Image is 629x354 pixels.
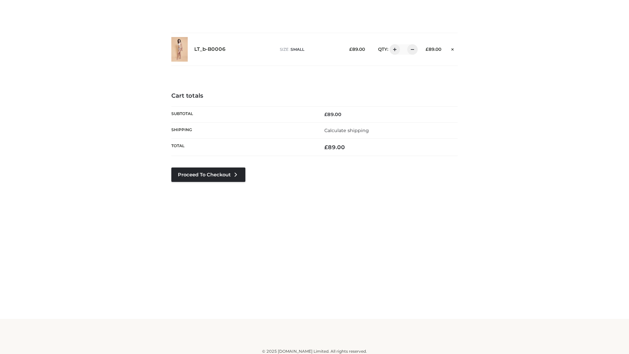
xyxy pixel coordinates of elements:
h4: Cart totals [171,92,458,100]
a: Remove this item [448,44,458,53]
bdi: 89.00 [349,47,365,52]
th: Subtotal [171,106,314,122]
span: SMALL [291,47,304,52]
bdi: 89.00 [324,111,341,117]
span: £ [324,144,328,150]
span: £ [349,47,352,52]
bdi: 89.00 [426,47,441,52]
th: Total [171,139,314,156]
span: £ [426,47,429,52]
a: LT_b-B0006 [194,46,226,52]
a: Calculate shipping [324,128,369,133]
bdi: 89.00 [324,144,345,150]
p: size : [280,47,339,52]
div: QTY: [372,44,415,55]
a: Proceed to Checkout [171,167,245,182]
span: £ [324,111,327,117]
th: Shipping [171,122,314,138]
